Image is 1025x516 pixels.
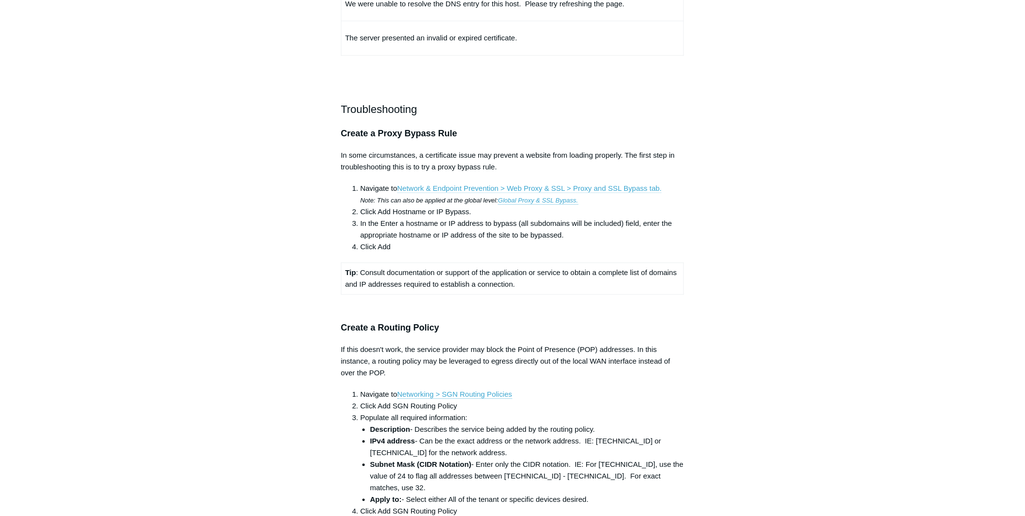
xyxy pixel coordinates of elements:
[341,321,684,335] h3: Create a Routing Policy
[341,101,684,118] h2: Troubleshooting
[360,401,684,412] li: Click Add SGN Routing Policy
[360,197,578,205] em: Note: This can also be applied at the global level:
[360,206,684,218] li: Click Add Hostname or IP Bypass.
[360,412,684,506] li: Populate all required information:
[370,461,471,469] strong: Subnet Mask (CIDR Notation)
[370,424,684,436] li: - Describes the service being added by the routing policy.
[345,269,356,277] strong: Tip
[360,389,684,401] li: Navigate to
[370,436,684,459] li: - Can be the exact address or the network address. IE: [TECHNICAL_ID] or [TECHNICAL_ID] for the n...
[370,459,684,494] li: - Enter only the CIDR notation. IE: For [TECHNICAL_ID], use the value of 24 to flag all addresses...
[360,183,684,206] li: Navigate to
[341,150,684,173] p: In some circumstances, a certificate issue may prevent a website from loading properly. The first...
[498,197,578,205] a: Global Proxy & SSL Bypass.
[397,184,662,193] a: Network & Endpoint Prevention > Web Proxy & SSL > Proxy and SSL Bypass tab.
[370,437,415,445] strong: IPv4 address
[341,344,684,379] p: If this doesn't work, the service provider may block the Point of Presence (POP) addresses. In th...
[360,241,684,253] li: Click Add
[341,263,684,295] td: : Consult documentation or support of the application or service to obtain a complete list of dom...
[370,425,411,434] strong: Description
[370,496,402,504] strong: Apply to:
[397,390,512,399] a: Networking > SGN Routing Policies
[341,127,684,141] h3: Create a Proxy Bypass Rule
[345,33,680,44] p: The server presented an invalid or expired certificate.
[370,494,684,506] li: - Select either All of the tenant or specific devices desired.
[360,218,684,241] li: In the Enter a hostname or IP address to bypass (all subdomains will be included) field, enter th...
